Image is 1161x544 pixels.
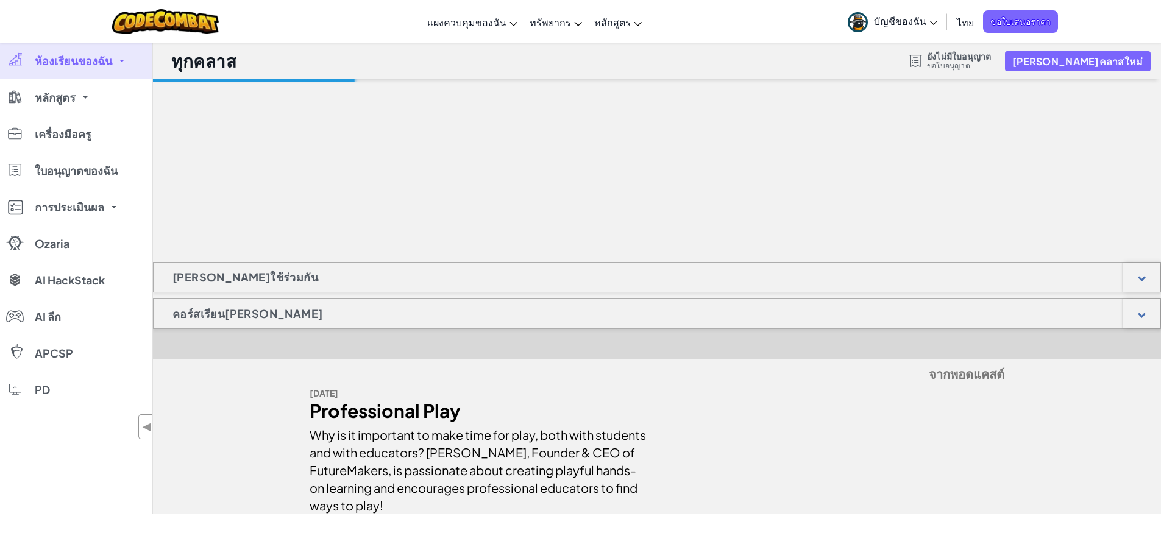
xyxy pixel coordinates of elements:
[427,16,506,29] span: แผงควบคุมของฉัน
[983,10,1058,33] a: ขอใบเสนอราคา
[951,5,980,38] a: ไทย
[35,238,69,249] span: Ozaria
[35,55,112,66] span: ห้องเรียนของฉัน
[35,311,61,322] span: AI ลีก
[874,15,937,27] span: บัญชีของฉัน
[842,2,943,41] a: บัญชีของฉัน
[154,262,337,292] h1: [PERSON_NAME]ใช้ร่วมกัน
[310,402,648,420] div: Professional Play
[35,129,91,140] span: เครื่องมือครู
[35,165,118,176] span: ใบอนุญาตของฉัน
[35,275,105,286] span: AI HackStack
[594,16,631,29] span: หลักสูตร
[421,5,524,38] a: แผงควบคุมของฉัน
[310,384,648,402] div: [DATE]
[310,420,648,514] div: Why is it important to make time for play, both with students and with educators? [PERSON_NAME], ...
[524,5,588,38] a: ทรัพยากร
[848,12,868,32] img: avatar
[927,61,992,71] a: ขอใบอนุญาต
[171,49,236,72] h1: ทุกคลาส
[35,202,104,213] span: การประเมินผล
[310,366,1004,384] h5: จากพอดแคสต์
[112,9,219,34] img: CodeCombat logo
[1005,51,1150,71] button: [PERSON_NAME]คลาสใหม่
[142,418,152,436] span: ◀
[588,5,648,38] a: หลักสูตร
[957,16,974,29] span: ไทย
[927,51,992,61] span: ยังไม่มีใบอนุญาต
[530,16,571,29] span: ทรัพยากร
[154,298,341,329] h1: คอร์สเรียน[PERSON_NAME]
[35,92,76,103] span: หลักสูตร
